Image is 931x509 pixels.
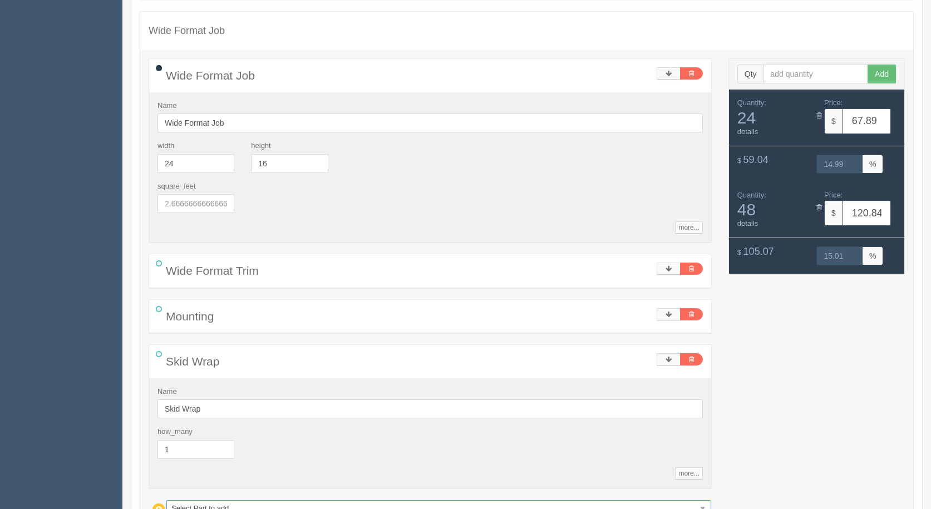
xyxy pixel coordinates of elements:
span: $ [824,200,843,226]
span: Wide Format Trim [166,264,259,277]
label: Name [157,101,177,111]
input: add quantity [763,65,869,83]
input: Name [157,113,703,132]
label: Name [157,387,177,397]
span: Price: [824,191,843,199]
label: height [251,141,270,151]
label: how_many [157,427,193,437]
span: Wide Format Job [166,69,255,82]
span: % [863,246,883,265]
h4: Wide Format Job [149,26,905,37]
span: Skid Wrap [166,355,219,368]
input: 2.6666666666666665 [157,194,234,213]
a: more... [675,221,702,234]
span: $ [737,156,741,165]
span: % [863,155,883,174]
span: $ [737,248,741,256]
span: 24 [737,108,809,127]
a: more... [675,467,702,480]
span: Price: [824,98,843,107]
a: details [737,127,758,136]
span: Mounting [166,310,214,323]
span: 59.04 [743,154,769,165]
span: 105.07 [743,246,774,257]
span: Qty [737,65,763,83]
span: 48 [737,200,809,219]
span: Quantity: [737,191,766,199]
input: Name [157,399,703,418]
span: Quantity: [737,98,766,107]
button: Add [868,65,896,83]
a: details [737,219,758,228]
span: $ [824,108,843,134]
label: width [157,141,174,151]
label: square_feet [157,181,196,192]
